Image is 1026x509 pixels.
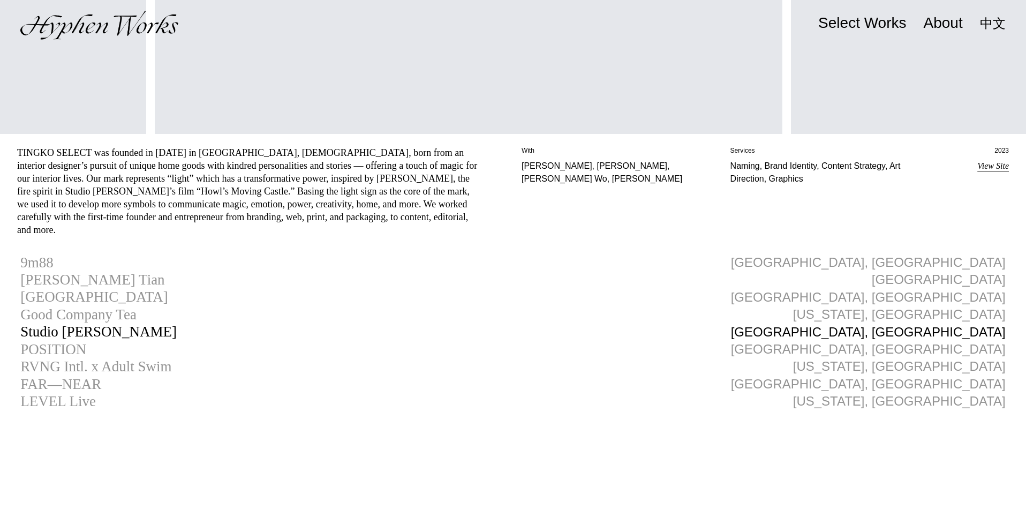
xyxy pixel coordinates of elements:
[924,14,963,31] div: About
[17,147,477,235] div: TINGKO SELECT was founded in [DATE] in [GEOGRAPHIC_DATA], [DEMOGRAPHIC_DATA], born from an interi...
[730,147,922,160] p: Services
[20,358,171,375] div: RVNG Intl. x Adult Swim
[20,376,101,392] div: FAR—NEAR
[20,341,86,357] div: POSITION
[731,341,1006,358] div: [GEOGRAPHIC_DATA], [GEOGRAPHIC_DATA]
[731,289,1006,306] div: [GEOGRAPHIC_DATA], [GEOGRAPHIC_DATA]
[20,11,178,40] img: Hyphen Works
[20,272,164,288] div: [PERSON_NAME] Tian
[793,358,1006,375] div: [US_STATE], [GEOGRAPHIC_DATA]
[818,17,906,31] a: Select Works
[731,254,1006,271] div: [GEOGRAPHIC_DATA], [GEOGRAPHIC_DATA]
[731,324,1006,341] div: [GEOGRAPHIC_DATA], [GEOGRAPHIC_DATA]
[522,147,713,160] p: With
[20,324,177,340] div: Studio [PERSON_NAME]
[20,254,54,271] div: 9m88
[980,17,1006,29] a: 中文
[793,306,1006,323] div: [US_STATE], [GEOGRAPHIC_DATA]
[793,393,1006,410] div: [US_STATE], [GEOGRAPHIC_DATA]
[977,161,1009,170] a: View Site
[20,393,96,409] div: LEVEL Live
[939,147,1009,160] p: 2023
[818,14,906,31] div: Select Works
[20,306,137,323] div: Good Company Tea
[924,17,963,31] a: About
[731,376,1006,393] div: [GEOGRAPHIC_DATA], [GEOGRAPHIC_DATA]
[20,289,168,305] div: [GEOGRAPHIC_DATA]
[872,271,1006,288] div: [GEOGRAPHIC_DATA]
[522,160,713,185] p: [PERSON_NAME], [PERSON_NAME], [PERSON_NAME] Wo, [PERSON_NAME]
[730,160,922,185] p: Naming, Brand Identity, Content Strategy, Art Direction, Graphics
